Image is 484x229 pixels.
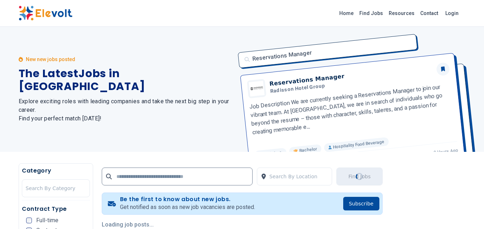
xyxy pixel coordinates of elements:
a: Resources [386,8,417,19]
button: Subscribe [343,197,379,210]
a: Contact [417,8,441,19]
div: Loading... [356,173,364,180]
h5: Category [22,166,90,175]
img: Elevolt [19,6,72,21]
h4: Be the first to know about new jobs. [120,196,255,203]
button: Find JobsLoading... [336,168,382,185]
p: New new jobs posted [26,56,75,63]
h2: Explore exciting roles with leading companies and take the next big step in your career. Find you... [19,97,234,123]
p: Get notified as soon as new job vacancies are posted. [120,203,255,211]
a: Find Jobs [356,8,386,19]
h5: Contract Type [22,205,90,213]
p: Loading job posts... [102,220,383,229]
h1: The Latest Jobs in [GEOGRAPHIC_DATA] [19,67,234,93]
input: Full-time [26,218,32,223]
a: Login [441,6,463,20]
span: Full-time [36,218,58,223]
a: Home [336,8,356,19]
